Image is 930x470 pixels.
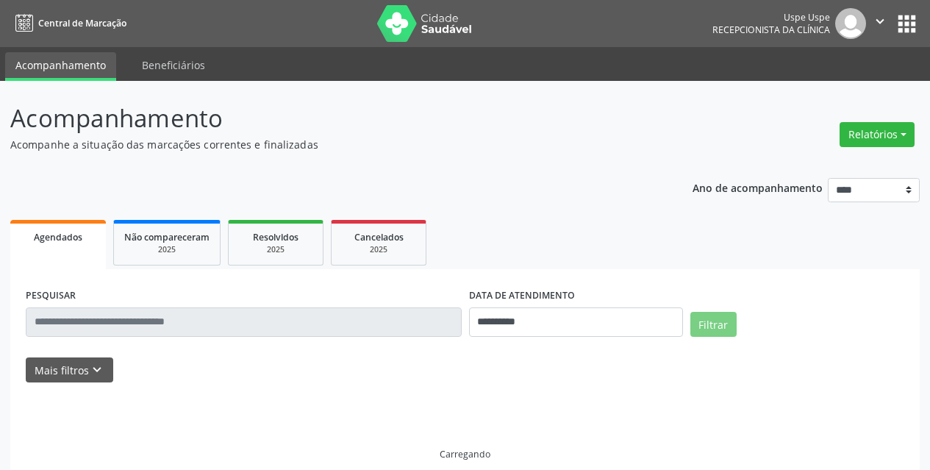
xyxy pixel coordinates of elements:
div: 2025 [239,244,312,255]
i: keyboard_arrow_down [89,362,105,378]
div: Carregando [440,448,490,460]
button: Relatórios [840,122,915,147]
img: img [835,8,866,39]
div: 2025 [124,244,210,255]
span: Recepcionista da clínica [712,24,830,36]
label: DATA DE ATENDIMENTO [469,285,575,307]
i:  [872,13,888,29]
span: Cancelados [354,231,404,243]
div: Uspe Uspe [712,11,830,24]
span: Não compareceram [124,231,210,243]
p: Ano de acompanhamento [693,178,823,196]
span: Agendados [34,231,82,243]
p: Acompanhe a situação das marcações correntes e finalizadas [10,137,647,152]
a: Central de Marcação [10,11,126,35]
button: apps [894,11,920,37]
a: Acompanhamento [5,52,116,81]
p: Acompanhamento [10,100,647,137]
span: Central de Marcação [38,17,126,29]
label: PESQUISAR [26,285,76,307]
button: Filtrar [690,312,737,337]
a: Beneficiários [132,52,215,78]
button:  [866,8,894,39]
button: Mais filtroskeyboard_arrow_down [26,357,113,383]
span: Resolvidos [253,231,298,243]
div: 2025 [342,244,415,255]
